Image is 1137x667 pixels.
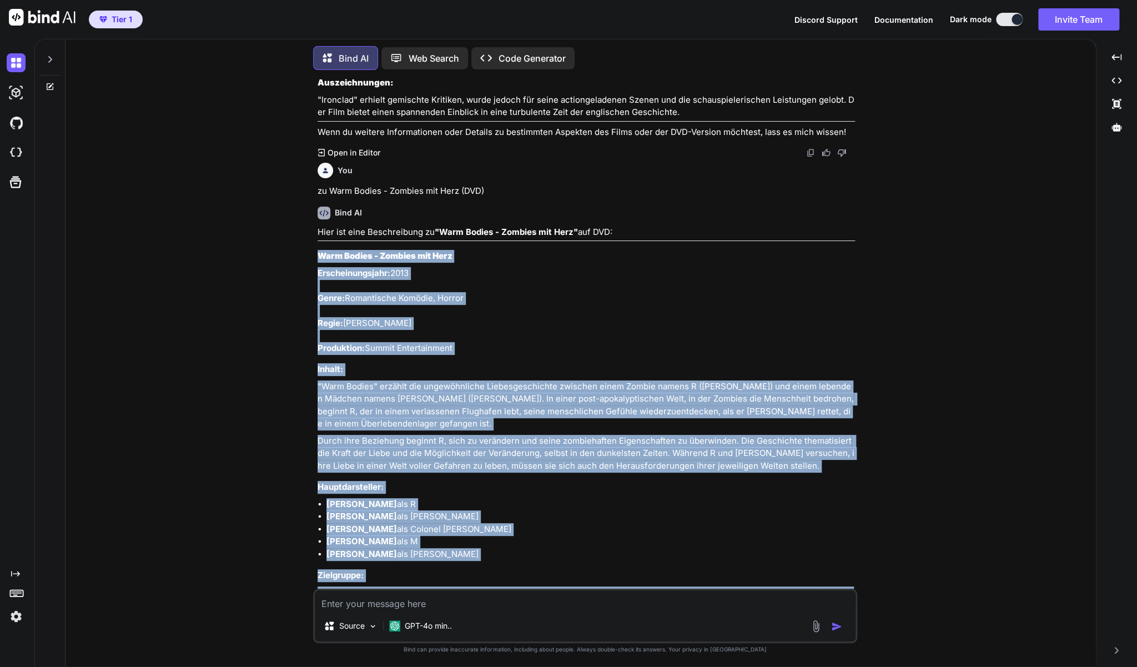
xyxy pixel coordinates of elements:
[99,16,107,23] img: premium
[7,143,26,162] img: cloudideIcon
[318,380,855,430] p: "Warm Bodies" erzählt die ungewöhnliche Liebesgeschichte zwischen einem Zombie namens R ([PERSON_...
[874,14,933,26] button: Documentation
[318,435,855,473] p: Durch ihre Beziehung beginnt R, sich zu verändern und seine zombiehaften Eigenschaften zu überwin...
[338,165,353,176] h6: You
[326,536,397,546] strong: [PERSON_NAME]
[318,250,452,261] strong: Warm Bodies - Zombies mit Herz
[822,148,831,157] img: like
[318,77,394,88] strong: Auszeichnungen:
[326,535,855,548] li: als M
[318,570,364,580] strong: Zielgruppe:
[7,607,26,626] img: settings
[389,620,400,631] img: GPT-4o mini
[9,9,76,26] img: Bind AI
[318,364,343,374] strong: Inhalt:
[112,14,132,25] span: Tier 1
[435,227,578,237] strong: "Warm Bodies - Zombies mit Herz"
[326,511,397,521] strong: [PERSON_NAME]
[326,498,855,511] li: als R
[318,343,365,353] strong: Produktion:
[318,268,390,278] strong: Erscheinungsjahr:
[335,207,362,218] h6: Bind AI
[326,549,397,559] strong: [PERSON_NAME]
[7,83,26,102] img: darkAi-studio
[318,185,855,198] p: zu Warm Bodies - Zombies mit Herz (DVD)
[794,15,858,24] span: Discord Support
[339,52,369,65] p: Bind AI
[318,126,855,139] p: Wenn du weitere Informationen oder Details zu bestimmten Aspekten des Films oder der DVD-Version ...
[313,645,857,654] p: Bind can provide inaccurate information, including about people. Always double-check its answers....
[499,52,566,65] p: Code Generator
[950,14,992,25] span: Dark mode
[368,621,378,631] img: Pick Models
[809,620,822,633] img: attachment
[806,148,815,157] img: copy
[339,620,365,631] p: Source
[874,15,933,24] span: Documentation
[326,510,855,523] li: als [PERSON_NAME]
[326,499,397,509] strong: [PERSON_NAME]
[794,14,858,26] button: Discord Support
[318,482,384,492] strong: Hauptdarsteller:
[318,226,855,239] p: Hier ist eine Beschreibung zu auf DVD:
[409,52,459,65] p: Web Search
[7,53,26,72] img: darkChat
[326,548,855,561] li: als [PERSON_NAME]
[1038,8,1119,31] button: Invite Team
[326,524,397,534] strong: [PERSON_NAME]
[318,586,855,611] p: Der Film richtet sich an Zuschauer, die eine Mischung aus Romantik, Humor und Horror mögen. Die e...
[837,148,846,157] img: dislike
[7,113,26,132] img: githubDark
[318,94,855,119] p: "Ironclad" erhielt gemischte Kritiken, wurde jedoch für seine actiongeladenen Szenen und die scha...
[318,293,345,303] strong: Genre:
[89,11,143,28] button: premiumTier 1
[318,267,855,355] p: 2013 Romantische Komödie, Horror [PERSON_NAME] Summit Entertainment
[831,621,842,632] img: icon
[318,318,343,328] strong: Regie:
[405,620,452,631] p: GPT-4o min..
[326,523,855,536] li: als Colonel [PERSON_NAME]
[327,147,380,158] p: Open in Editor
